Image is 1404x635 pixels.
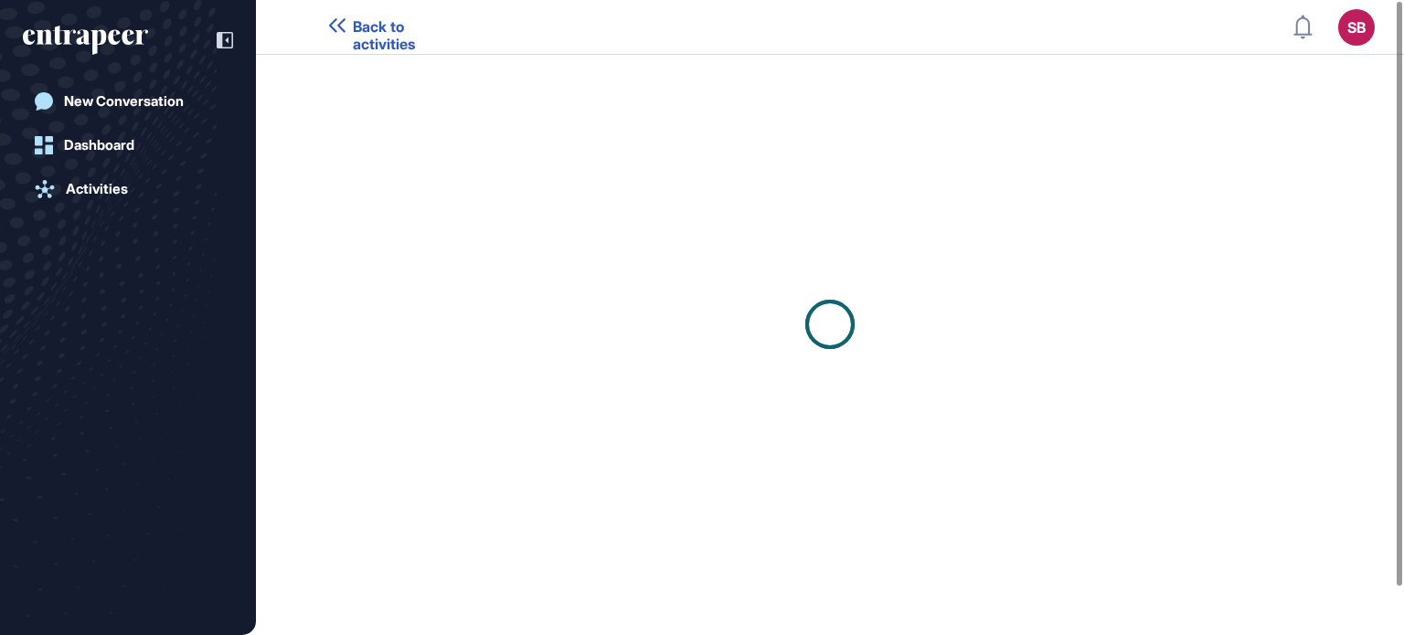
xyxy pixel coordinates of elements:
div: Activities [66,181,128,197]
a: Back to activities [329,18,469,36]
div: New Conversation [64,93,184,110]
button: SB [1338,9,1375,46]
div: entrapeer-logo [23,26,148,55]
div: Dashboard [64,137,134,153]
a: Activities [23,171,233,207]
a: New Conversation [23,83,233,120]
span: Back to activities [353,18,469,53]
a: Dashboard [23,127,233,164]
